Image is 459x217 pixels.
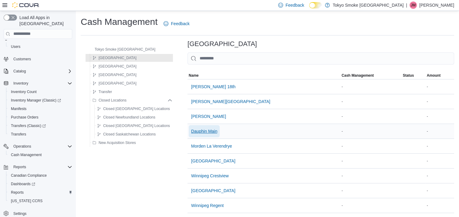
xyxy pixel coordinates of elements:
span: Users [11,44,20,49]
a: Customers [11,55,33,63]
p: | [406,2,407,9]
span: Operations [13,144,31,149]
a: Transfers (Classic) [6,122,75,130]
span: Transfer [99,89,112,94]
span: [GEOGRAPHIC_DATA] [99,64,137,69]
span: Transfers (Classic) [8,122,72,129]
span: Closed Newfoundland Locations [103,115,155,120]
button: Transfers [6,130,75,139]
button: [GEOGRAPHIC_DATA] [189,155,238,167]
div: - [426,172,454,179]
span: Manifests [8,105,72,112]
button: Winnipeg Regent [189,199,226,212]
span: [PERSON_NAME] [191,113,226,119]
span: Cash Management [8,151,72,159]
span: Transfers (Classic) [11,123,46,128]
button: Dauphin Main [189,125,220,137]
p: [PERSON_NAME] [419,2,454,9]
button: [GEOGRAPHIC_DATA] [90,54,139,62]
a: Dashboards [6,180,75,188]
a: Reports [8,189,26,196]
div: - [426,202,454,209]
span: [GEOGRAPHIC_DATA] [99,72,137,77]
div: - [340,113,402,120]
a: Inventory Manager (Classic) [8,97,63,104]
span: Purchase Orders [8,114,72,121]
a: [US_STATE] CCRS [8,197,45,205]
span: Closed [GEOGRAPHIC_DATA] Locations [103,123,170,128]
a: Inventory Count [8,88,39,95]
button: [GEOGRAPHIC_DATA] [90,71,139,78]
div: - [340,157,402,165]
span: Dauphin Main [191,128,217,134]
span: Canadian Compliance [8,172,72,179]
span: JM [411,2,416,9]
span: [GEOGRAPHIC_DATA] [191,188,235,194]
div: - [426,142,454,150]
span: [PERSON_NAME] 18th [191,84,235,90]
button: Purchase Orders [6,113,75,122]
a: Users [8,43,23,50]
a: Transfers (Classic) [8,122,48,129]
button: Reports [11,163,29,171]
button: New Acquisition Stores [90,139,138,146]
span: Dashboards [11,182,35,186]
button: Customers [1,55,75,63]
span: Reports [8,189,72,196]
span: Catalog [13,69,26,74]
button: [GEOGRAPHIC_DATA] [189,185,238,197]
button: Reports [6,188,75,197]
span: [GEOGRAPHIC_DATA] [191,158,235,164]
span: Customers [11,55,72,63]
button: Cash Management [6,151,75,159]
button: Tokyo Smoke [GEOGRAPHIC_DATA] [86,46,158,53]
span: Dashboards [8,180,72,188]
button: Inventory [1,79,75,88]
span: Operations [11,143,72,150]
div: - [426,113,454,120]
span: Inventory Count [11,89,37,94]
a: Manifests [8,105,29,112]
span: Inventory Manager (Classic) [11,98,61,103]
button: Winnipeg Crestview [189,170,231,182]
span: Name [189,73,199,78]
span: Transfers [11,132,26,137]
span: Inventory [11,80,72,87]
img: Cova [12,2,39,8]
span: Inventory [13,81,28,86]
span: Cash Management [342,73,374,78]
span: Users [8,43,72,50]
a: Dashboards [8,180,38,188]
span: Reports [13,165,26,169]
input: Dark Mode [309,2,322,8]
button: Closed Newfoundland Locations [95,114,158,121]
span: Inventory Manager (Classic) [8,97,72,104]
button: Morden La Verendrye [189,140,235,152]
span: Morden La Verendrye [191,143,232,149]
div: - [340,83,402,90]
button: Amount [426,72,454,79]
button: [GEOGRAPHIC_DATA] [90,80,139,87]
span: Reports [11,163,72,171]
a: Feedback [161,18,192,30]
span: Winnipeg Crestview [191,173,229,179]
span: [GEOGRAPHIC_DATA] [99,81,137,86]
span: [US_STATE] CCRS [11,199,42,203]
div: - [426,128,454,135]
span: Amount [427,73,440,78]
span: Purchase Orders [11,115,39,120]
button: Operations [1,142,75,151]
span: Transfers [8,131,72,138]
button: [PERSON_NAME] [189,110,228,122]
button: Transfer [90,88,114,95]
div: - [426,83,454,90]
p: Tokyo Smoke [GEOGRAPHIC_DATA] [333,2,404,9]
button: Closed [GEOGRAPHIC_DATA] Locations [95,105,172,112]
button: Status [402,72,426,79]
span: Catalog [11,68,72,75]
span: Closed Saskatchewan Locations [103,132,156,137]
a: Purchase Orders [8,114,41,121]
button: Operations [11,143,34,150]
button: Users [6,42,75,51]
